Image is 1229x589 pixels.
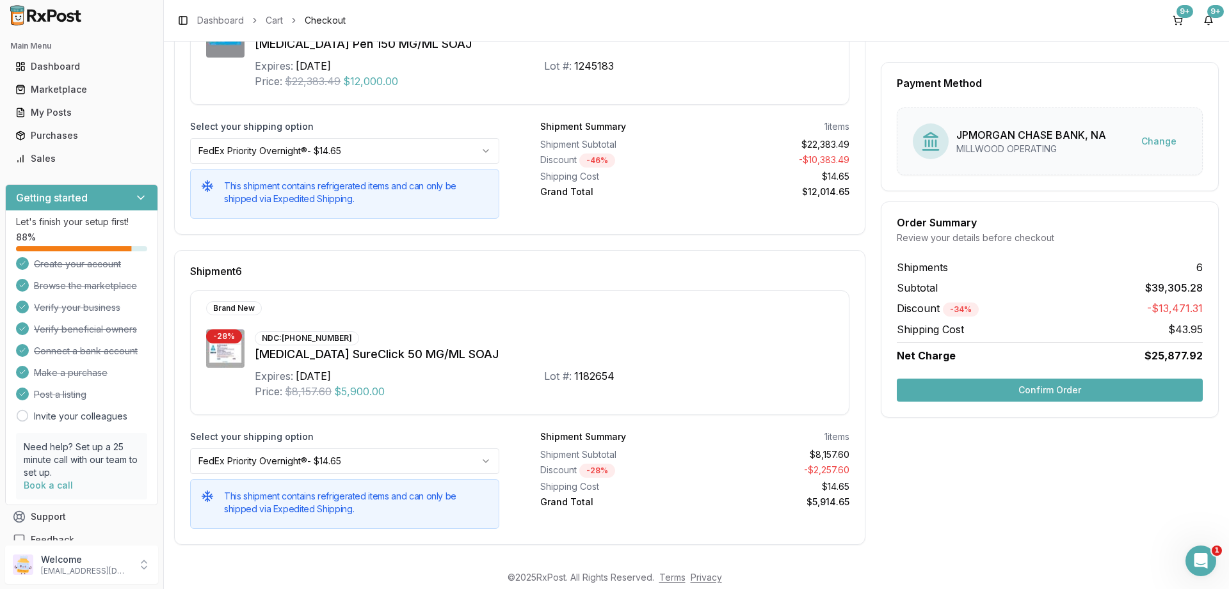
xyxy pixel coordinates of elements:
button: Home [200,5,225,29]
button: Send a message… [220,414,240,434]
div: $12,014.65 [700,185,850,198]
div: Discount [540,464,690,478]
div: [DATE] [296,368,331,384]
span: Browse the marketplace [34,279,137,292]
div: Roxy says… [10,296,246,338]
button: Support [5,505,158,528]
div: Lot #: [544,368,572,384]
span: 1 [1212,546,1222,556]
span: Shipping Cost [897,322,964,337]
div: Shipping Cost [540,170,690,183]
h3: Getting started [16,190,88,205]
div: Dashboard [15,60,148,73]
a: Dashboard [197,14,244,27]
div: Manuel says… [10,53,246,82]
div: $5,914.65 [700,496,850,508]
div: 9+ [1177,5,1193,18]
div: New messages divider [10,285,246,286]
div: Grand Total [540,496,690,508]
div: Shipping Cost [540,480,690,493]
span: Post a listing [34,388,86,401]
a: Dashboard [10,55,153,78]
div: Order Summary [897,217,1203,228]
button: Dashboard [5,56,158,77]
a: Privacy [691,572,722,583]
h1: Roxy [62,6,87,16]
button: Upload attachment [61,418,71,428]
div: Brand New [206,301,262,315]
span: Shipment 6 [190,266,242,276]
div: - 34 % [943,302,979,317]
div: Payment Method [897,78,1203,88]
button: 9+ [1168,10,1188,31]
div: - 28 % [206,329,242,343]
img: Enbrel SureClick 50 MG/ML SOAJ [206,329,245,368]
span: Great [121,375,139,393]
span: $22,383.49 [285,74,341,89]
div: [MEDICAL_DATA] SureClick 50 MG/ML SOAJ [255,345,833,363]
div: Roxy says… [10,338,246,428]
div: - 28 % [579,464,615,478]
span: Create your account [34,258,121,271]
p: [EMAIL_ADDRESS][DOMAIN_NAME] [41,566,130,576]
div: Shipment Summary [540,430,626,443]
nav: breadcrumb [197,14,346,27]
div: [DATE] [296,58,331,74]
p: The team can also help [62,16,159,29]
span: 6 [1196,260,1203,275]
div: - $10,383.49 [700,153,850,168]
div: Review your details before checkout [897,232,1203,244]
button: Gif picker [40,418,51,428]
button: Feedback [5,528,158,551]
b: [PERSON_NAME] [55,57,127,66]
div: 9+ [1207,5,1224,18]
h5: This shipment contains refrigerated items and can only be shipped via Expedited Shipping. [224,180,488,205]
span: Verify your business [34,301,120,314]
textarea: Message… [11,392,245,414]
span: $39,305.28 [1145,280,1203,295]
a: Cart [266,14,283,27]
div: $14.65 [700,480,850,493]
span: $43.95 [1168,322,1203,337]
div: joined the conversation [55,56,218,67]
span: Discount [897,302,979,315]
a: Marketplace [10,78,153,101]
div: 1182654 [574,368,614,384]
a: Purchases [10,124,153,147]
span: Net Charge [897,349,956,362]
div: Sales [15,152,148,165]
span: Verify beneficial owners [34,323,137,336]
div: Marketplace [15,83,148,96]
h2: Main Menu [10,41,153,51]
button: Purchases [5,125,158,146]
div: Manuel says… [10,224,246,275]
span: 88 % [16,231,36,244]
div: Help [PERSON_NAME] understand how they’re doing: [20,304,200,329]
span: Checkout [305,14,346,27]
button: 9+ [1198,10,1219,31]
div: Manuel says… [10,82,246,224]
div: MILLWOOD OPERATING [956,143,1106,155]
button: Confirm Order [897,379,1203,402]
div: Shipment Subtotal [540,448,690,461]
button: go back [8,5,33,29]
div: Close [225,5,248,28]
button: Sales [5,148,158,169]
span: OK [91,375,109,393]
div: [MEDICAL_DATA] placed on 09/17 already contacted pharmacy. [MEDICAL_DATA] submitted on 09/18 they... [10,82,210,223]
div: 1 items [824,430,849,443]
div: $22,383.49 [700,138,850,151]
h5: This shipment contains refrigerated items and can only be shipped via Expedited Shipping. [224,490,488,515]
span: Bad [61,375,79,393]
iframe: Intercom live chat [1185,546,1216,576]
a: Invite your colleagues [34,410,127,423]
div: [MEDICAL_DATA] Pen 150 MG/ML SOAJ [255,35,833,53]
span: Feedback [31,533,74,546]
div: Confirmed everything is going out [DATE] that has been pending [10,224,210,265]
span: Terrible [31,375,49,393]
span: Amazing [151,375,169,393]
div: Grand Total [540,185,690,198]
span: Make a purchase [34,366,108,379]
div: - 46 % [579,153,615,168]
